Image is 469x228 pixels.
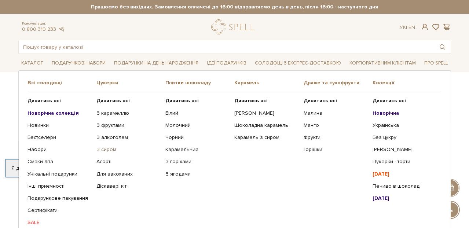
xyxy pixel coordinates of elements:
[304,98,367,104] a: Дивитись всі
[373,110,436,117] a: Новорічна
[406,24,407,30] span: |
[165,98,229,104] a: Дивитись всі
[373,146,436,153] a: [PERSON_NAME]
[22,26,56,32] a: 0 800 319 233
[252,57,344,69] a: Солодощі з експрес-доставкою
[234,110,298,117] a: [PERSON_NAME]
[373,98,406,104] b: Дивитись всі
[28,134,91,141] a: Бестселери
[304,122,367,129] a: Манго
[28,146,91,153] a: Набори
[96,158,160,165] a: Асорті
[28,98,61,104] b: Дивитись всі
[400,24,415,31] div: Ук
[373,195,389,201] b: [DATE]
[165,80,234,86] span: Плитки шоколаду
[408,24,415,30] a: En
[96,171,160,177] a: Для закоханих
[373,110,399,116] b: Новорічна
[347,58,419,69] a: Корпоративним клієнтам
[373,183,436,190] a: Печиво в шоколаді
[304,80,373,86] span: Драже та сухофрукти
[96,122,160,129] a: З фруктами
[234,80,303,86] span: Карамель
[211,19,257,34] a: logo
[373,195,436,202] a: [DATE]
[165,110,229,117] a: Білий
[28,110,79,116] b: Новорічна колекція
[373,171,389,177] b: [DATE]
[373,158,436,165] a: Цукерки - торти
[28,219,91,226] a: SALE
[373,171,436,177] a: [DATE]
[304,110,367,117] a: Малина
[28,122,91,129] a: Новинки
[234,98,268,104] b: Дивитись всі
[19,40,434,54] input: Пошук товару у каталозі
[96,98,160,104] a: Дивитись всі
[421,58,451,69] a: Про Spell
[58,26,65,32] a: telegram
[96,183,160,190] a: Діскавері кіт
[165,98,199,104] b: Дивитись всі
[18,58,46,69] a: Каталог
[204,58,249,69] a: Ідеї подарунків
[28,98,91,104] a: Дивитись всі
[22,21,65,26] span: Консультація:
[165,146,229,153] a: Карамельний
[111,58,201,69] a: Подарунки на День народження
[373,98,436,104] a: Дивитись всі
[304,98,337,104] b: Дивитись всі
[96,110,160,117] a: З карамеллю
[434,40,451,54] button: Пошук товару у каталозі
[49,58,109,69] a: Подарункові набори
[96,98,130,104] b: Дивитись всі
[28,80,96,86] span: Всі солодощі
[96,80,165,86] span: Цукерки
[373,122,436,129] a: Українська
[96,146,160,153] a: З сиром
[373,134,436,141] a: Без цукру
[28,110,91,117] a: Новорічна колекція
[165,158,229,165] a: З горіхами
[28,183,91,190] a: Інші приємності
[28,171,91,177] a: Унікальні подарунки
[234,122,298,129] a: Шоколадна карамель
[304,134,367,141] a: Фрукти
[165,171,229,177] a: З ягодами
[234,134,298,141] a: Карамель з сиром
[28,158,91,165] a: Смаки літа
[373,80,441,86] span: Колекції
[165,122,229,129] a: Молочний
[6,165,205,172] div: Я дозволяю [DOMAIN_NAME] використовувати
[234,98,298,104] a: Дивитись всі
[28,195,91,202] a: Подарункове пакування
[304,146,367,153] a: Горішки
[96,134,160,141] a: З алкоголем
[28,207,91,214] a: Сертифікати
[18,4,451,10] strong: Працюємо без вихідних. Замовлення оплачені до 16:00 відправляємо день в день, після 16:00 - насту...
[165,134,229,141] a: Чорний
